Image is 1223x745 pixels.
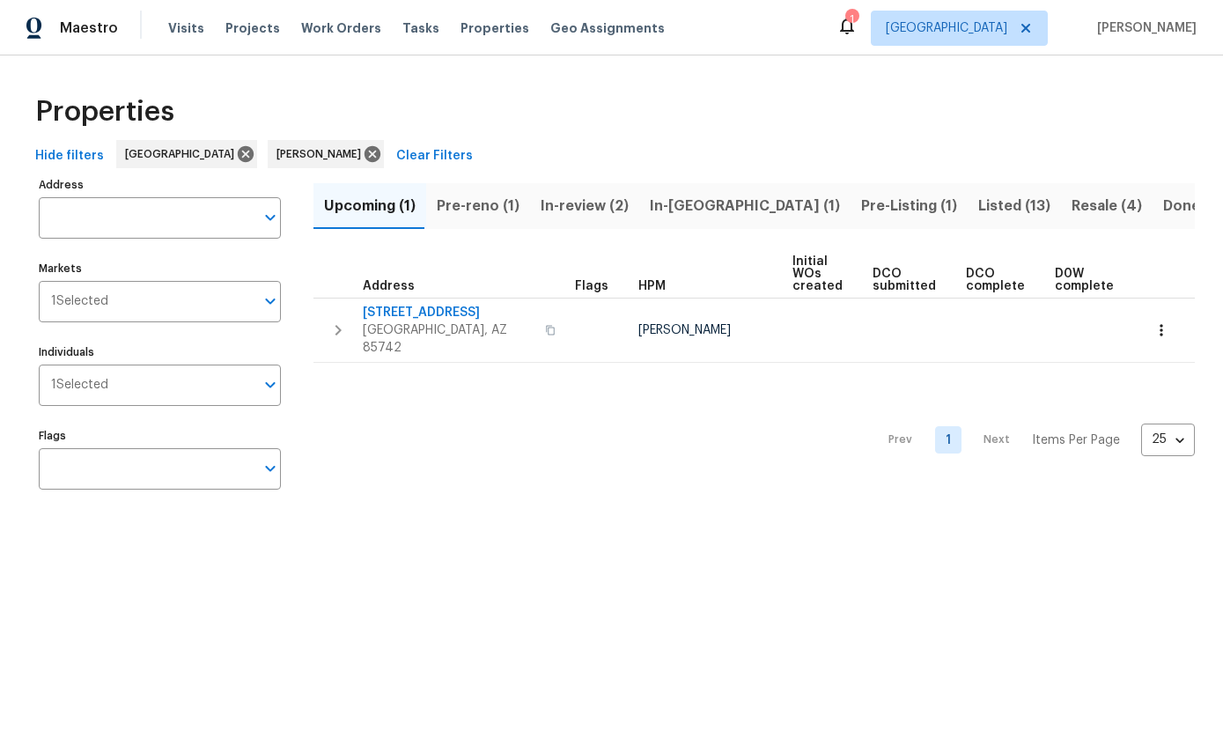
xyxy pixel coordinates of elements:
span: Resale (4) [1072,194,1142,218]
button: Open [258,289,283,313]
span: DCO complete [966,268,1025,292]
span: 1 Selected [51,294,108,309]
div: [PERSON_NAME] [268,140,384,168]
label: Flags [39,431,281,441]
p: Items Per Page [1032,432,1120,449]
button: Clear Filters [389,140,480,173]
button: Hide filters [28,140,111,173]
div: [GEOGRAPHIC_DATA] [116,140,257,168]
span: D0W complete [1055,268,1114,292]
button: Open [258,456,283,481]
button: Open [258,205,283,230]
span: Projects [225,19,280,37]
div: 25 [1141,417,1195,462]
label: Address [39,180,281,190]
span: Pre-Listing (1) [861,194,957,218]
span: 1 Selected [51,378,108,393]
span: In-review (2) [541,194,629,218]
nav: Pagination Navigation [872,373,1195,507]
span: [STREET_ADDRESS] [363,304,534,321]
span: [PERSON_NAME] [1090,19,1197,37]
span: In-[GEOGRAPHIC_DATA] (1) [650,194,840,218]
label: Markets [39,263,281,274]
span: Flags [575,280,608,292]
a: Goto page 1 [935,426,961,454]
span: Upcoming (1) [324,194,416,218]
span: [PERSON_NAME] [638,324,731,336]
span: Listed (13) [978,194,1050,218]
span: DCO submitted [873,268,936,292]
span: [GEOGRAPHIC_DATA] [886,19,1007,37]
span: HPM [638,280,666,292]
div: 1 [845,11,858,28]
span: Properties [35,103,174,121]
span: Maestro [60,19,118,37]
span: Work Orders [301,19,381,37]
span: [GEOGRAPHIC_DATA], AZ 85742 [363,321,534,357]
span: Pre-reno (1) [437,194,519,218]
span: [GEOGRAPHIC_DATA] [125,145,241,163]
span: Initial WOs created [792,255,843,292]
span: Hide filters [35,145,104,167]
span: Visits [168,19,204,37]
span: [PERSON_NAME] [276,145,368,163]
button: Open [258,372,283,397]
span: Properties [460,19,529,37]
span: Address [363,280,415,292]
span: Tasks [402,22,439,34]
label: Individuals [39,347,281,358]
span: Clear Filters [396,145,473,167]
span: Geo Assignments [550,19,665,37]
